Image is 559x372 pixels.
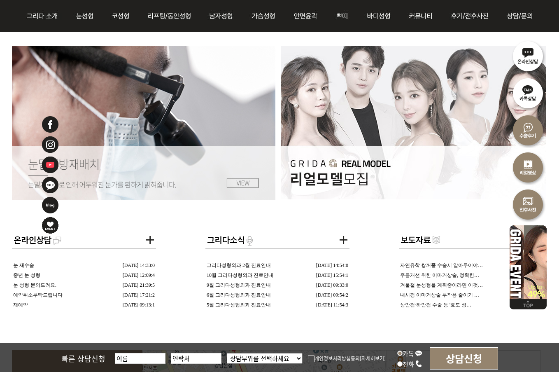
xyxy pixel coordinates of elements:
img: 온라인상담 [510,37,547,74]
a: 겨울철 눈성형을 계획중이라면 이것… [400,282,483,288]
img: main_counsel.jpg [12,231,156,249]
a: 주름개선 위한 이마거상술, 정확한… [400,272,479,278]
img: 위로가기 [510,299,547,309]
img: 네이버블로그 [41,196,59,214]
a: 중년 눈 성형 [13,272,40,278]
a: 눈 재수술 [13,262,34,268]
input: 전화 [397,361,403,367]
a: [DATE] 15:54:1 [316,272,348,278]
a: [DATE] 11:54:3 [316,302,348,308]
img: main_notice.jpg [205,231,349,249]
label: 전화 [397,360,422,368]
a: 자연유착 쌍꺼풀 수술시 알아두어야… [400,262,483,268]
input: 이름 [115,353,165,364]
a: [DATE] 14:33:0 [123,262,155,268]
img: 유투브 [41,156,59,174]
a: [DATE] 14:54:0 [316,262,348,268]
a: 재예약 [13,302,28,308]
input: 상담신청 [430,347,498,370]
input: 카톡 [397,351,403,356]
img: 카톡상담 [510,74,547,111]
img: 이벤트 [510,222,547,299]
img: call_icon.png [415,360,422,367]
a: [DATE] 09:54:2 [316,292,348,298]
a: 눈 성형 문의드려요. [13,282,56,288]
a: [자세히보기] [360,355,386,362]
img: 수술후기 [510,111,547,148]
a: 예약취소부탁드립니다 [13,292,63,298]
a: 5월 그리다성형외과 진료안내 [207,302,271,308]
a: 9월 그리다성형외과 진료안내 [207,282,271,288]
img: 수술전후사진 [510,185,547,222]
a: [DATE] 17:21:2 [123,292,155,298]
a: 6월 그리다성형외과 진료안내 [207,292,271,298]
img: 리얼영상 [510,148,547,185]
a: 상안검·하안검 수술 등 '효도 성… [400,302,471,308]
img: 페이스북 [41,115,59,133]
img: kakao_icon.png [415,349,422,357]
a: [DATE] 21:39:5 [123,282,155,288]
a: 10월 그리다성형외과 진료안내 [207,272,273,278]
span: 빠른 상담신청 [61,353,105,364]
img: checkbox.png [308,356,314,362]
a: 내시경 이마거상술 부작용 줄이기 … [400,292,479,298]
a: [DATE] 09:33:0 [316,282,348,288]
img: 카카오톡 [41,176,59,194]
a: [DATE] 09:13:1 [123,302,155,308]
img: 이벤트 [41,216,59,234]
label: 개인정보처리방침동의 [308,355,360,362]
img: main_news.jpg [399,231,543,249]
a: 그리다성형외과 2월 진료안내 [207,262,271,268]
input: 연락처 [171,353,221,364]
a: [DATE] 12:09:4 [123,272,155,278]
img: 인스타그램 [41,136,59,154]
label: 카톡 [397,349,422,358]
